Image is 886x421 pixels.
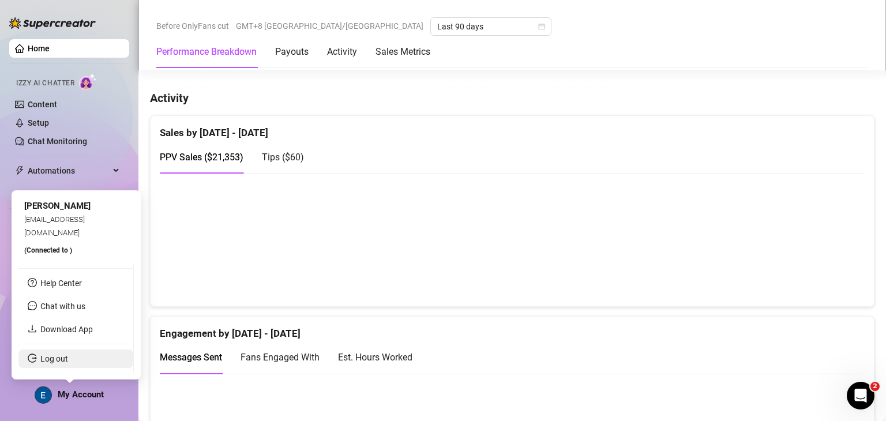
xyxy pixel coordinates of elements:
a: Download App [40,325,93,334]
div: Performance Breakdown [156,45,257,59]
span: Izzy AI Chatter [16,78,74,89]
span: (Connected to ) [24,246,72,254]
li: Log out [18,349,133,368]
span: Fans Engaged With [241,352,320,363]
a: Setup [28,118,49,127]
span: Messages Sent [160,352,222,363]
span: message [28,301,37,310]
a: Home [28,44,50,53]
h4: Activity [150,90,874,106]
span: Automations [28,161,110,180]
span: Chat with us [40,302,85,311]
img: ACg8ocLcPRSDFD1_FgQTWMGHesrdCMFi59PFqVtBfnK-VGsPLWuquQ=s96-c [35,387,51,403]
a: Content [28,100,57,109]
span: Chat Copilot [28,185,110,203]
iframe: Intercom live chat [847,382,874,409]
span: Last 90 days [437,18,545,35]
span: PPV Sales ( $21,353 ) [160,152,243,163]
img: logo-BBDzfeDw.svg [9,17,96,29]
span: [EMAIL_ADDRESS][DOMAIN_NAME] [24,215,85,236]
div: Engagement by [DATE] - [DATE] [160,317,865,341]
span: Before OnlyFans cut [156,17,229,35]
div: Activity [327,45,357,59]
span: calendar [538,23,545,30]
div: Sales Metrics [376,45,430,59]
div: Sales by [DATE] - [DATE] [160,116,865,141]
a: Help Center [40,279,82,288]
span: [PERSON_NAME] [24,201,91,211]
span: GMT+8 [GEOGRAPHIC_DATA]/[GEOGRAPHIC_DATA] [236,17,423,35]
img: AI Chatter [79,73,97,90]
a: Log out [40,354,68,363]
span: 2 [870,382,880,391]
span: My Account [58,389,104,400]
span: Tips ( $60 ) [262,152,304,163]
div: Payouts [275,45,309,59]
div: Est. Hours Worked [338,350,412,364]
a: Chat Monitoring [28,137,87,146]
span: thunderbolt [15,166,24,175]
